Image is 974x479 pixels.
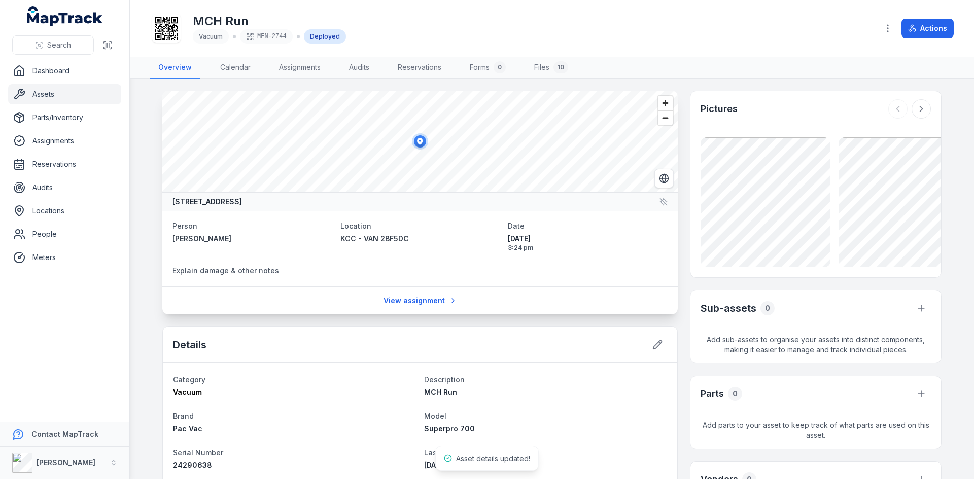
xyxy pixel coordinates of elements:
button: Zoom in [658,96,673,110]
span: Vacuum [199,32,223,40]
a: Locations [8,201,121,221]
time: 8/14/2025, 3:24:20 PM [508,234,668,252]
span: Location [340,222,371,230]
span: Explain damage & other notes [172,266,279,275]
span: Serial Number [173,448,223,457]
a: Reservations [390,57,449,79]
div: 10 [553,61,568,73]
span: Add parts to your asset to keep track of what parts are used on this asset. [690,412,941,449]
canvas: Map [162,91,678,192]
span: 24290638 [173,461,212,469]
span: Add sub-assets to organise your assets into distinct components, making it easier to manage and t... [690,326,941,363]
button: Search [12,35,94,55]
a: Assignments [271,57,329,79]
h3: Pictures [701,102,738,116]
a: Parts/Inventory [8,107,121,128]
span: 3:24 pm [508,244,668,252]
span: [DATE] [424,461,447,469]
div: 0 [760,301,775,315]
h1: MCH Run [193,13,346,29]
a: Dashboard [8,61,121,81]
span: Last Test & Tag Date [424,448,499,457]
a: Files10 [526,57,576,79]
span: [DATE] [508,234,668,244]
h2: Details [173,338,206,352]
span: Category [173,375,205,384]
span: Vacuum [173,388,202,396]
div: Deployed [304,29,346,44]
a: Audits [8,177,121,198]
a: Overview [150,57,200,79]
button: Actions [901,19,954,38]
a: Reservations [8,154,121,174]
span: Date [508,222,525,230]
a: Calendar [212,57,259,79]
a: Assignments [8,131,121,151]
span: Superpro 700 [424,424,475,433]
a: [PERSON_NAME] [172,234,332,244]
span: Brand [173,412,194,420]
span: KCC - VAN 2BF5DC [340,234,409,243]
span: Asset details updated! [456,454,530,463]
a: MapTrack [27,6,103,26]
div: MEN-2744 [240,29,293,44]
span: Model [424,412,446,420]
span: Pac Vac [173,424,202,433]
span: Description [424,375,465,384]
time: 10/15/25, 12:25:00 AM [424,461,447,469]
button: Switch to Satellite View [654,169,674,188]
strong: Contact MapTrack [31,430,98,438]
div: 0 [728,387,742,401]
h3: Parts [701,387,724,401]
strong: [PERSON_NAME] [37,458,95,467]
a: People [8,224,121,244]
a: View assignment [377,291,464,310]
a: Audits [341,57,377,79]
a: Forms0 [462,57,514,79]
span: Person [172,222,197,230]
button: Zoom out [658,110,673,125]
span: Search [47,40,71,50]
strong: [STREET_ADDRESS] [172,197,242,207]
span: MCH Run [424,388,457,396]
h2: Sub-assets [701,301,756,315]
a: Assets [8,84,121,104]
div: 0 [494,61,506,73]
a: Meters [8,247,121,268]
a: KCC - VAN 2BF5DC [340,234,500,244]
